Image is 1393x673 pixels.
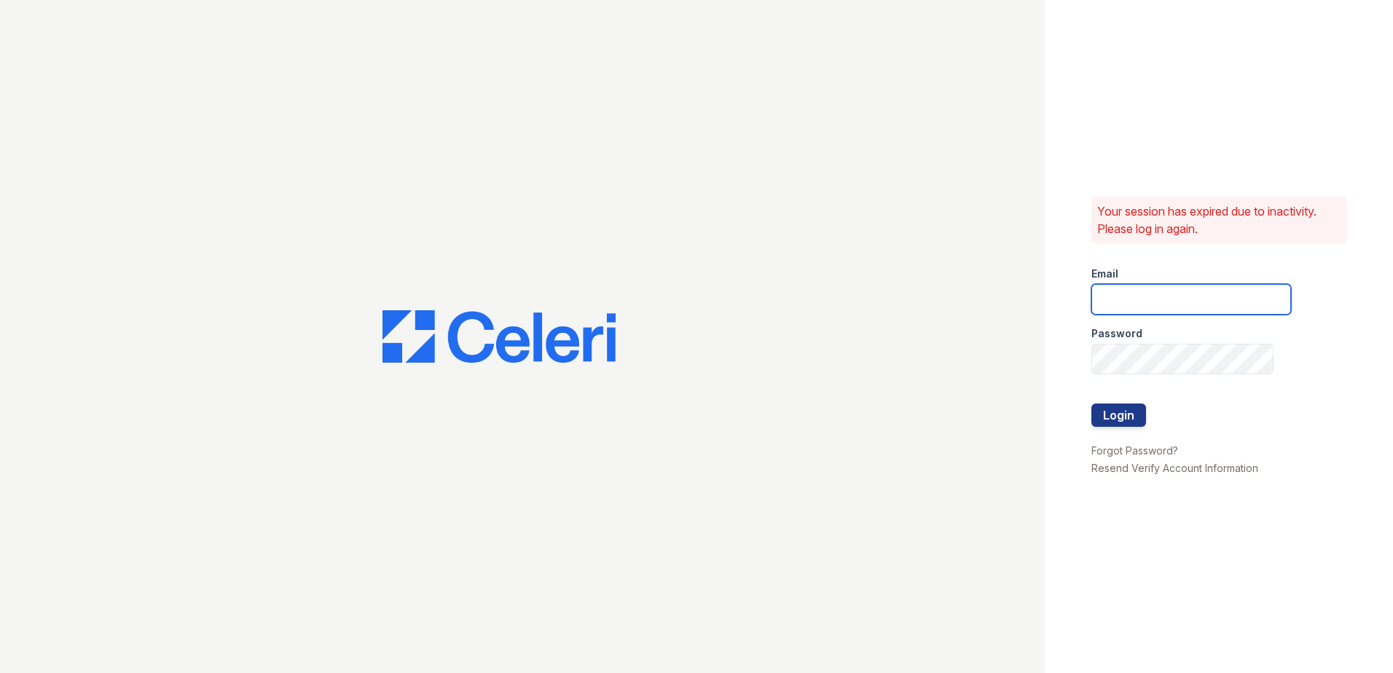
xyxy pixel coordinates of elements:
label: Password [1091,326,1142,341]
p: Your session has expired due to inactivity. Please log in again. [1097,202,1341,237]
a: Resend Verify Account Information [1091,462,1258,474]
a: Forgot Password? [1091,444,1178,457]
img: CE_Logo_Blue-a8612792a0a2168367f1c8372b55b34899dd931a85d93a1a3d3e32e68fde9ad4.png [382,310,616,363]
label: Email [1091,267,1118,281]
button: Login [1091,404,1146,427]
